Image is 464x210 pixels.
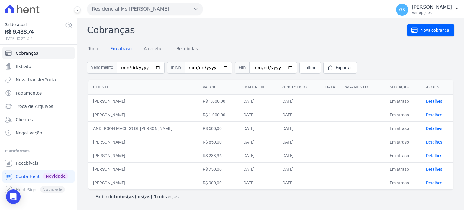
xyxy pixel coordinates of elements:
a: Filtrar [299,62,321,74]
td: [PERSON_NAME] [88,108,198,121]
th: Data de pagamento [321,80,385,95]
a: Recebidas [175,41,199,57]
span: Conta Hent [16,173,40,179]
span: Novidade [43,173,68,179]
a: Detalhes [426,126,442,131]
span: Troca de Arquivos [16,103,53,109]
td: [DATE] [237,135,276,149]
span: Filtrar [304,65,316,71]
td: Em atraso [385,149,421,162]
td: [DATE] [237,121,276,135]
div: Plataformas [5,147,72,155]
td: Em atraso [385,162,421,176]
button: Residencial Ms [PERSON_NAME] [87,3,203,15]
td: R$ 233,36 [198,149,238,162]
p: Exibindo cobranças [95,194,179,200]
td: [DATE] [237,176,276,189]
span: Recebíveis [16,160,38,166]
a: A receber [143,41,166,57]
th: Ações [421,80,453,95]
b: todos(as) os(as) 7 [114,194,157,199]
td: [DATE] [276,94,321,108]
a: Negativação [2,127,75,139]
a: Detalhes [426,140,442,144]
span: Fim [235,62,249,74]
a: Troca de Arquivos [2,100,75,112]
th: Valor [198,80,238,95]
nav: Sidebar [5,47,72,196]
a: Detalhes [426,99,442,104]
td: R$ 900,00 [198,176,238,189]
a: Conta Hent Novidade [2,170,75,183]
td: R$ 750,00 [198,162,238,176]
td: [DATE] [276,162,321,176]
span: Clientes [16,117,33,123]
td: [PERSON_NAME] [88,176,198,189]
p: [PERSON_NAME] [412,4,452,10]
span: Saldo atual [5,21,65,28]
a: Exportar [323,62,357,74]
div: Open Intercom Messenger [6,189,21,204]
td: R$ 1.000,00 [198,108,238,121]
th: Criada em [237,80,276,95]
td: [PERSON_NAME] [88,94,198,108]
a: Detalhes [426,112,442,117]
a: Nova transferência [2,74,75,86]
a: Tudo [87,41,99,57]
a: Cobranças [2,47,75,59]
td: R$ 1.000,00 [198,94,238,108]
td: [DATE] [276,108,321,121]
td: Em atraso [385,108,421,121]
span: R$ 9.488,74 [5,28,65,36]
td: [PERSON_NAME] [88,149,198,162]
span: Nova cobrança [420,27,449,33]
td: [DATE] [276,135,321,149]
span: Extrato [16,63,31,69]
td: [DATE] [276,149,321,162]
th: Vencimento [276,80,321,95]
a: Detalhes [426,153,442,158]
td: [DATE] [237,94,276,108]
td: Em atraso [385,176,421,189]
td: [DATE] [237,162,276,176]
h2: Cobranças [87,23,407,37]
td: [PERSON_NAME] [88,162,198,176]
td: [DATE] [237,149,276,162]
span: [DATE] 10:27 [5,36,65,41]
a: Nova cobrança [407,24,454,36]
a: Detalhes [426,167,442,172]
td: [DATE] [276,176,321,189]
span: Pagamentos [16,90,42,96]
td: R$ 850,00 [198,135,238,149]
a: Extrato [2,60,75,73]
a: Pagamentos [2,87,75,99]
a: Recebíveis [2,157,75,169]
th: Cliente [88,80,198,95]
td: ANDERSON MACEDO DE [PERSON_NAME] [88,121,198,135]
span: Negativação [16,130,42,136]
span: Início [167,62,185,74]
td: [PERSON_NAME] [88,135,198,149]
a: Detalhes [426,180,442,185]
span: Nova transferência [16,77,56,83]
a: Em atraso [109,41,133,57]
p: Ver opções [412,10,452,15]
button: GS [PERSON_NAME] Ver opções [391,1,464,18]
span: Cobranças [16,50,38,56]
td: Em atraso [385,121,421,135]
td: Em atraso [385,94,421,108]
td: [DATE] [237,108,276,121]
span: Vencimento [87,62,117,74]
td: Em atraso [385,135,421,149]
td: R$ 500,00 [198,121,238,135]
a: Clientes [2,114,75,126]
span: Exportar [336,65,352,71]
td: [DATE] [276,121,321,135]
span: GS [399,8,405,12]
th: Situação [385,80,421,95]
